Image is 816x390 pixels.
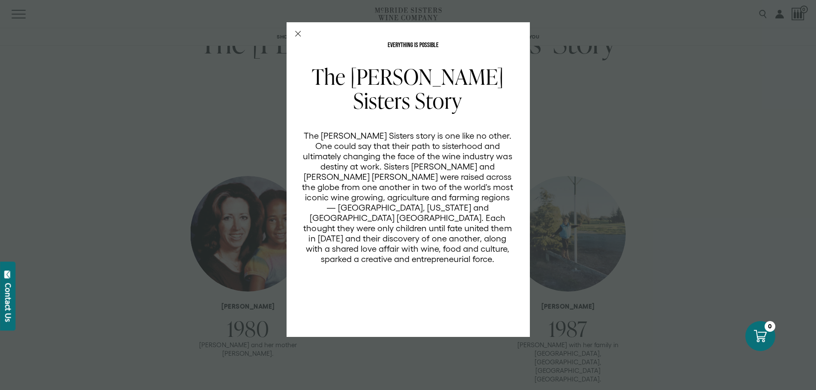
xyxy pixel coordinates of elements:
[4,283,12,322] div: Contact Us
[302,131,514,264] p: The [PERSON_NAME] Sisters story is one like no other. One could say that their path to sisterhood...
[765,321,775,332] div: 0
[302,42,524,49] p: EVERYTHING IS POSSIBLE
[295,31,301,37] button: Close Modal
[302,65,514,113] h2: The [PERSON_NAME] Sisters Story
